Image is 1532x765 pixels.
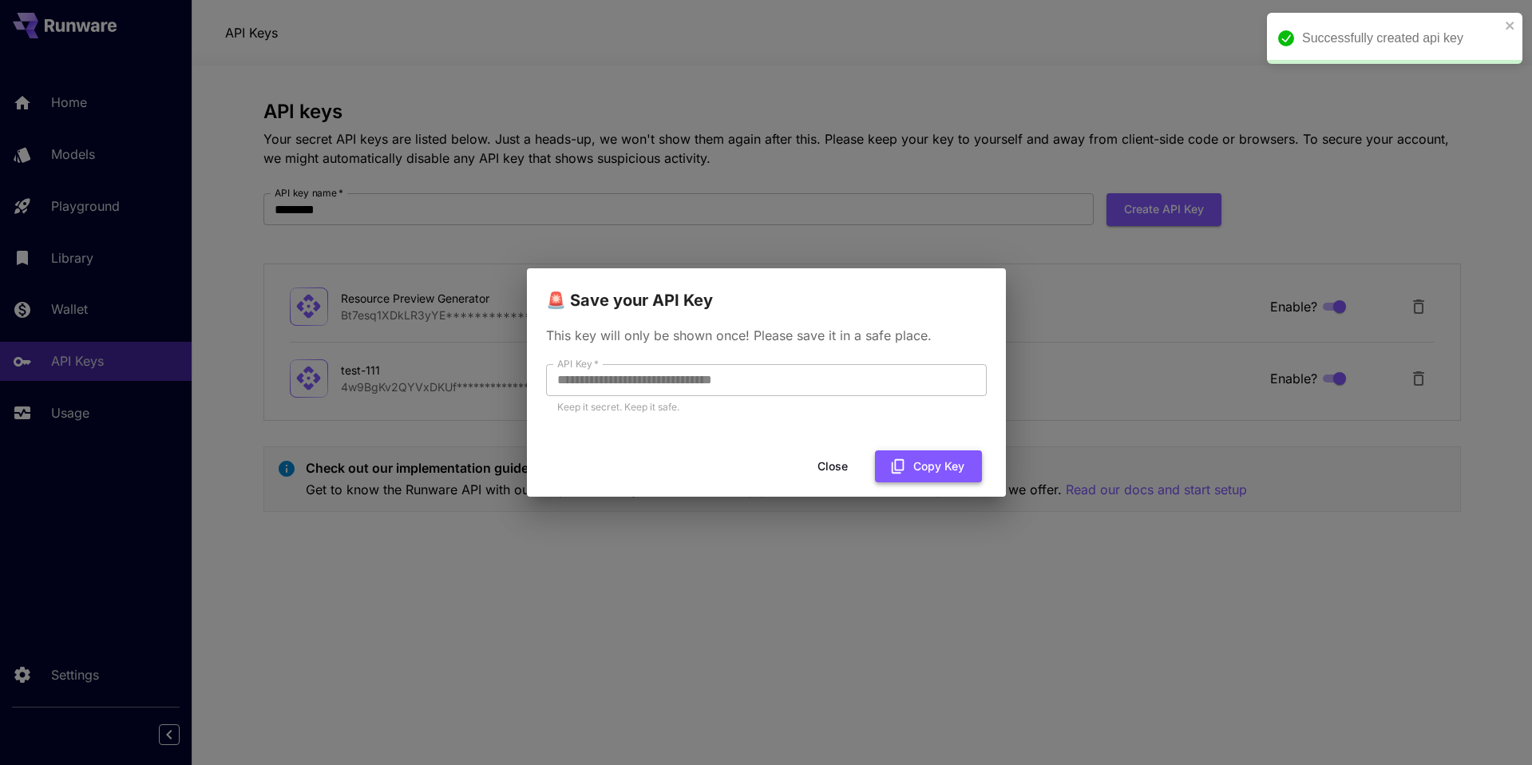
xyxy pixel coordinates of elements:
button: close [1505,19,1516,32]
p: This key will only be shown once! Please save it in a safe place. [546,326,987,345]
button: Close [797,450,869,483]
div: Successfully created api key [1302,29,1500,48]
button: Copy Key [875,450,982,483]
p: Keep it secret. Keep it safe. [557,399,976,415]
h2: 🚨 Save your API Key [527,268,1006,313]
label: API Key [557,357,599,371]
